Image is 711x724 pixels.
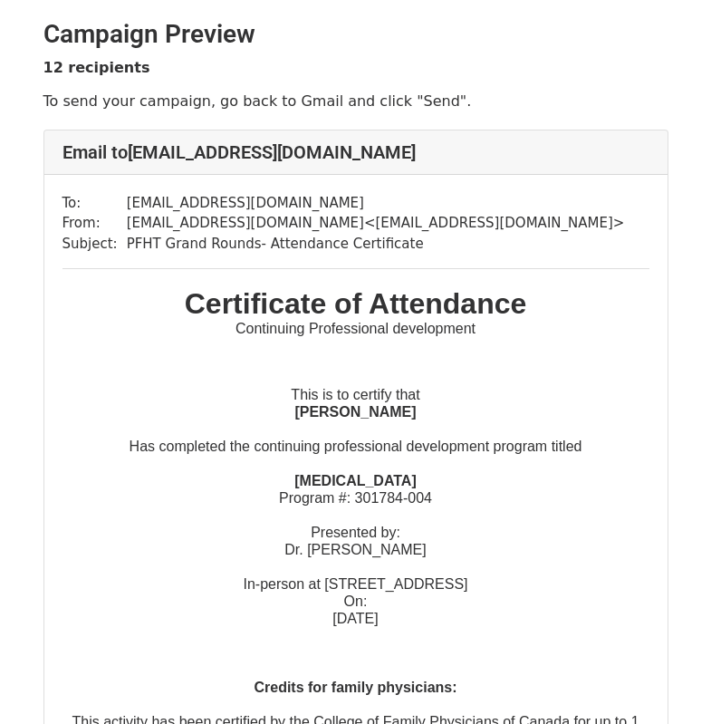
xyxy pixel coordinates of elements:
font: This is to certify that [291,387,419,402]
strong: 12 recipients [43,59,150,76]
td: [EMAIL_ADDRESS][DOMAIN_NAME] < [EMAIL_ADDRESS][DOMAIN_NAME] > [127,213,625,234]
font: [PERSON_NAME] [294,404,416,420]
font: In-person at [STREET_ADDRESS] [243,576,467,592]
td: PFHT Grand Rounds- Attendance Certificate [127,234,625,255]
b: [MEDICAL_DATA] [294,473,417,488]
font: [DATE] [332,611,378,626]
font: Program #: 301784-004 [279,490,432,506]
p: To send your campaign, go back to Gmail and click "Send". [43,92,668,111]
font: Credits for family physicians: [254,680,456,695]
td: [EMAIL_ADDRESS][DOMAIN_NAME] [127,193,625,214]
h4: Email to [EMAIL_ADDRESS][DOMAIN_NAME] [62,141,649,163]
td: From: [62,213,127,234]
td: To: [62,193,127,214]
font: Presented by: [311,525,400,540]
td: Subject: [62,234,127,255]
span: Continuing Professional development [235,321,476,336]
font: Dr. [PERSON_NAME] [284,542,426,557]
font: Has completed the continuing professional development program titled [130,439,582,454]
font: On: [344,594,368,609]
h2: Campaign Preview [43,19,668,50]
span: Certificate of Attendance [185,287,527,320]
